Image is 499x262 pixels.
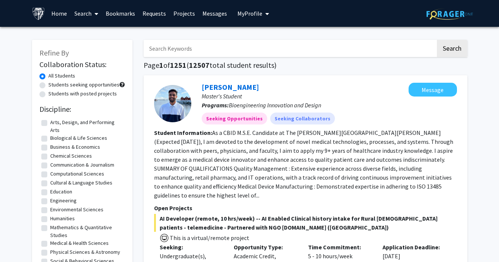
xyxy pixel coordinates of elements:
label: Mathematics & Quantitative Studies [50,224,123,239]
span: This is a virtual/remote project [169,234,249,242]
a: Bookmarks [102,0,139,26]
button: Search [437,40,467,57]
fg-read-more: As a CBID M.S.E. Candidate at The [PERSON_NAME][GEOGRAPHIC_DATA][PERSON_NAME] (Expected [DATE]), ... [154,129,453,199]
span: My Profile [237,10,262,17]
img: ForagerOne Logo [426,8,473,20]
p: Time Commitment: [308,243,371,252]
label: Physical Sciences & Astronomy [50,248,120,256]
p: Seeking: [160,243,223,252]
span: Refine By [39,48,69,57]
a: Search [71,0,102,26]
label: Arts, Design, and Performing Arts [50,119,123,134]
p: Opportunity Type: [234,243,297,252]
a: Home [48,0,71,26]
label: Education [50,188,72,196]
span: 1 [159,60,163,70]
a: [PERSON_NAME] [202,82,259,92]
label: Medical & Health Sciences [50,239,109,247]
p: Application Deadline: [383,243,446,252]
span: Open Projects [154,204,192,212]
label: Business & Economics [50,143,100,151]
span: AI Developer (remote, 10 hrs/week) -- AI Enabled Clinical history intake for Rural [DEMOGRAPHIC_D... [154,214,457,232]
h2: Collaboration Status: [39,60,125,69]
h2: Discipline: [39,105,125,114]
mat-chip: Seeking Opportunities [202,113,267,124]
label: Environmental Sciences [50,206,103,214]
button: Message Jay Tailor [409,83,457,97]
img: Johns Hopkins University Logo [32,7,45,20]
label: Humanities [50,215,75,222]
b: Programs: [202,101,229,109]
label: Students seeking opportunities [48,81,119,89]
label: All Students [48,72,75,80]
a: Projects [170,0,199,26]
b: Student Information: [154,129,212,136]
label: Communication & Journalism [50,161,114,169]
a: Messages [199,0,231,26]
span: 12507 [189,60,209,70]
iframe: Chat [6,228,32,256]
a: Requests [139,0,170,26]
label: Chemical Sciences [50,152,92,160]
label: Students with posted projects [48,90,117,98]
span: 1251 [170,60,186,70]
label: Cultural & Language Studies [50,179,112,187]
span: Bioengineering Innovation and Design [229,101,321,109]
label: Computational Sciences [50,170,104,178]
label: Engineering [50,197,77,205]
label: Biological & Life Sciences [50,134,107,142]
input: Search Keywords [144,40,436,57]
mat-chip: Seeking Collaborators [270,113,335,124]
h1: Page of ( total student results) [144,61,467,70]
span: Master's Student [202,92,242,100]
